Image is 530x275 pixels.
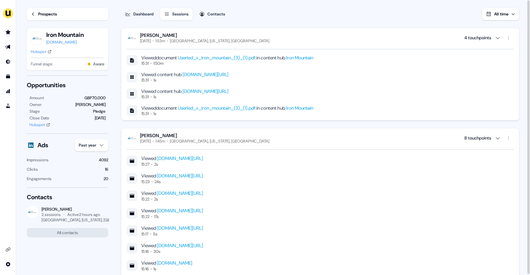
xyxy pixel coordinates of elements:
a: Go to integrations [3,259,13,270]
div: 20 [104,175,108,182]
button: Aware [93,61,104,67]
div: 30s [153,249,160,254]
div: Clicks [27,166,38,173]
div: [GEOGRAPHIC_DATA], [US_STATE], [GEOGRAPHIC_DATA] [170,139,269,144]
div: Viewed [141,225,203,231]
a: Userled_x_Iron_mountain_(3)_(1).pdf [178,105,255,111]
div: 15:31 [141,77,149,83]
a: Iron Mountain [286,105,313,111]
div: 2s [154,197,158,202]
button: Iron Mountain [46,31,84,39]
div: 4092 [99,157,108,163]
div: 24s [154,179,160,184]
div: 4 touchpoints [464,35,491,41]
a: Go to Inbound [3,56,13,67]
div: 1:50m [153,61,163,66]
div: 8 touchpoints [464,135,491,142]
a: [DOMAIN_NAME] [157,260,192,266]
button: Dashboard [121,8,157,20]
a: [DOMAIN_NAME][URL] [183,71,228,77]
a: Go to prospects [3,27,13,38]
a: [DOMAIN_NAME][URL] [157,208,203,214]
div: 15:31 [141,111,149,116]
div: 15:27 [141,162,149,167]
div: 1s [153,94,156,100]
div: 15:16 [141,249,149,254]
div: [GEOGRAPHIC_DATA], [US_STATE], [GEOGRAPHIC_DATA] [42,217,142,223]
div: Impressions [27,157,49,163]
div: 5s [153,231,157,237]
div: [DATE] [95,115,106,121]
div: Viewed [141,172,203,179]
div: [GEOGRAPHIC_DATA], [US_STATE], [GEOGRAPHIC_DATA] [170,38,269,44]
div: Viewed content hub [141,71,228,77]
div: Viewed [141,190,203,197]
a: Go to experiments [3,101,13,111]
button: Sessions [160,8,193,20]
button: [PERSON_NAME][DATE]1:53m[GEOGRAPHIC_DATA], [US_STATE], [GEOGRAPHIC_DATA] 4 touchpoints [127,32,514,44]
div: [DATE] [140,139,151,144]
div: Dashboard [133,11,153,17]
div: 1s [153,111,156,116]
div: Viewed [141,155,203,162]
div: Pledge [93,108,106,115]
a: [DOMAIN_NAME][URL] [183,88,228,94]
a: [DOMAIN_NAME][URL] [157,242,203,249]
a: [DOMAIN_NAME] [46,39,84,46]
div: 1s [153,266,156,272]
a: Userled_x_Iron_mountain_(3)_(1).pdf [178,55,255,61]
button: All time [482,8,519,20]
div: Sessions [172,11,189,17]
div: 15:17 [141,231,148,237]
a: Go to attribution [3,86,13,97]
div: Hubspot [29,121,45,128]
div: [PERSON_NAME] [75,101,106,108]
a: Go to outbound experience [3,42,13,52]
div: Prospects [38,11,57,17]
div: 15:31 [141,61,149,66]
div: [DATE] [140,38,151,44]
div: 15:31 [141,94,149,100]
a: Iron Mountain [286,55,313,61]
a: Hubspot [29,121,50,128]
div: 2 sessions [42,212,61,217]
div: Contacts [207,11,225,17]
div: 15:23 [141,179,150,184]
div: Viewed document in content hub [141,55,313,61]
span: All time [494,11,509,17]
div: Hubspot [31,48,46,55]
div: 1s [153,77,156,83]
a: Go to templates [3,71,13,82]
div: Viewed [141,242,203,249]
div: 1:45m [155,139,165,144]
div: [PERSON_NAME] [42,207,108,212]
button: [PERSON_NAME][DATE]1:45m[GEOGRAPHIC_DATA], [US_STATE], [GEOGRAPHIC_DATA] 8 touchpoints [127,132,514,144]
div: [PERSON_NAME] [140,32,269,38]
button: All contacts [27,228,108,237]
div: 16 [105,166,108,173]
a: [DOMAIN_NAME][URL] [157,155,203,161]
span: Funnel stage: [31,61,53,67]
div: 15:22 [141,197,149,202]
a: [DOMAIN_NAME][URL] [157,190,203,196]
div: Close Date [29,115,49,121]
div: Opportunities [27,81,108,89]
div: Contacts [27,193,108,201]
div: Viewed [141,260,192,266]
div: Viewed [141,207,203,214]
div: Ads [38,141,48,149]
div: Active 2 hours ago [67,212,100,217]
div: 17s [154,214,158,219]
div: Amount [29,95,44,101]
div: [PERSON_NAME] [140,132,269,139]
div: Viewed document in content hub [141,105,313,111]
div: Stage [29,108,40,115]
button: Contacts [195,8,229,20]
div: Viewed content hub [141,88,228,94]
div: Owner [29,101,42,108]
div: 15:16 [141,266,149,272]
div: 2s [154,162,158,167]
a: Prospects [27,8,108,20]
a: [DOMAIN_NAME][URL] [157,225,203,231]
